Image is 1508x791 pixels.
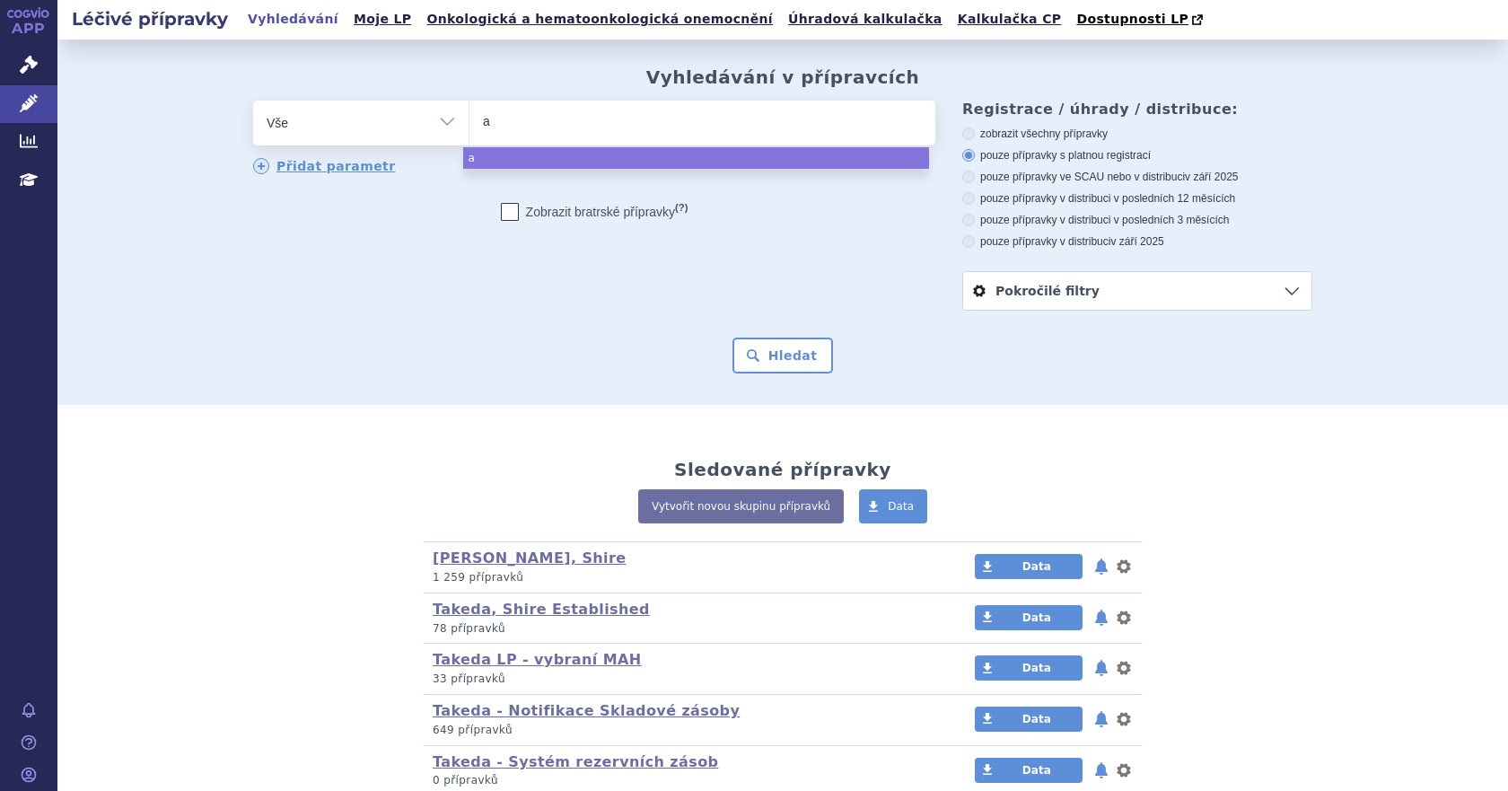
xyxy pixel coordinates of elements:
a: Pokročilé filtry [963,272,1311,310]
a: [PERSON_NAME], Shire [433,549,627,567]
span: Dostupnosti LP [1076,12,1188,26]
label: pouze přípravky s platnou registrací [962,148,1312,163]
h2: Léčivé přípravky [57,6,242,31]
span: Data [1022,560,1051,573]
a: Vyhledávání [242,7,344,31]
button: notifikace [1092,760,1110,781]
a: Moje LP [348,7,416,31]
a: Kalkulačka CP [952,7,1067,31]
abbr: (?) [675,202,688,214]
a: Dostupnosti LP [1071,7,1212,32]
a: Data [975,707,1083,732]
a: Přidat parametr [253,158,396,174]
span: Data [1022,764,1051,777]
span: 78 přípravků [433,622,505,635]
button: nastavení [1115,556,1133,577]
span: Data [888,500,914,513]
span: Data [1022,611,1051,624]
a: Data [975,554,1083,579]
a: Data [859,489,927,523]
span: Data [1022,662,1051,674]
span: 1 259 přípravků [433,571,523,584]
h2: Vyhledávání v přípravcích [646,66,920,88]
a: Onkologická a hematoonkologická onemocnění [421,7,778,31]
button: Hledat [732,338,834,374]
label: zobrazit všechny přípravky [962,127,1312,141]
span: 0 přípravků [433,774,498,787]
label: pouze přípravky ve SCAU nebo v distribuci [962,170,1312,184]
button: nastavení [1115,657,1133,679]
span: 33 přípravků [433,672,505,685]
a: Data [975,758,1083,783]
a: Úhradová kalkulačka [783,7,948,31]
button: notifikace [1092,708,1110,730]
span: 649 přípravků [433,724,513,736]
a: Takeda - Notifikace Skladové zásoby [433,702,740,719]
button: notifikace [1092,657,1110,679]
button: notifikace [1092,556,1110,577]
button: nastavení [1115,708,1133,730]
label: pouze přípravky v distribuci [962,234,1312,249]
span: Data [1022,713,1051,725]
span: v září 2025 [1185,171,1238,183]
button: notifikace [1092,607,1110,628]
span: v září 2025 [1110,235,1163,248]
li: a [463,147,929,169]
button: nastavení [1115,760,1133,781]
a: Takeda - Systém rezervních zásob [433,753,718,770]
label: pouze přípravky v distribuci v posledních 3 měsících [962,213,1312,227]
h3: Registrace / úhrady / distribuce: [962,101,1312,118]
h2: Sledované přípravky [674,459,891,480]
a: Vytvořit novou skupinu přípravků [638,489,844,523]
a: Takeda LP - vybraní MAH [433,651,642,668]
a: Data [975,655,1083,681]
button: nastavení [1115,607,1133,628]
a: Data [975,605,1083,630]
a: Takeda, Shire Established [433,601,650,618]
label: Zobrazit bratrské přípravky [501,203,688,221]
label: pouze přípravky v distribuci v posledních 12 měsících [962,191,1312,206]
